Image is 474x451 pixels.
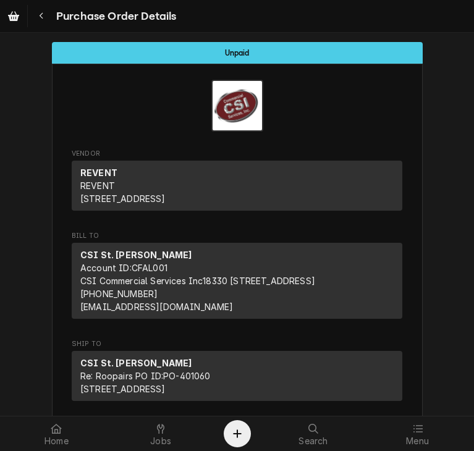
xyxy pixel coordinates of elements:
[72,339,402,349] span: Ship To
[30,5,53,27] button: Navigate back
[72,243,402,324] div: Bill To
[44,436,69,446] span: Home
[72,231,402,324] div: Purchase Order Bill To
[72,149,402,159] span: Vendor
[150,436,171,446] span: Jobs
[80,167,117,178] strong: REVENT
[80,301,233,312] a: [EMAIL_ADDRESS][DOMAIN_NAME]
[72,161,402,211] div: Vendor
[52,42,423,64] div: Status
[80,371,211,381] span: Re: Roopairs PO ID: PO-401060
[80,263,167,273] span: Account ID: CFAL001
[224,420,251,447] button: Create Object
[406,436,429,446] span: Menu
[72,149,402,216] div: Purchase Order Vendor
[72,231,402,241] span: Bill To
[72,339,402,407] div: Purchase Order Ship To
[80,289,158,299] a: [PHONE_NUMBER]
[72,161,402,216] div: Vendor
[72,243,402,319] div: Bill To
[80,384,166,394] span: [STREET_ADDRESS]
[72,351,402,401] div: Ship To
[72,351,402,406] div: Ship To
[298,436,328,446] span: Search
[109,419,213,449] a: Jobs
[80,276,315,286] span: CSI Commercial Services Inc18330 [STREET_ADDRESS]
[53,8,177,25] span: Purchase Order Details
[366,419,469,449] a: Menu
[5,419,108,449] a: Home
[225,49,250,57] span: Unpaid
[80,250,192,260] strong: CSI St. [PERSON_NAME]
[262,419,365,449] a: Search
[80,180,166,204] span: REVENT [STREET_ADDRESS]
[211,80,263,132] img: Logo
[2,5,25,27] a: Go to Purchase Orders
[80,358,192,368] strong: CSI St. [PERSON_NAME]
